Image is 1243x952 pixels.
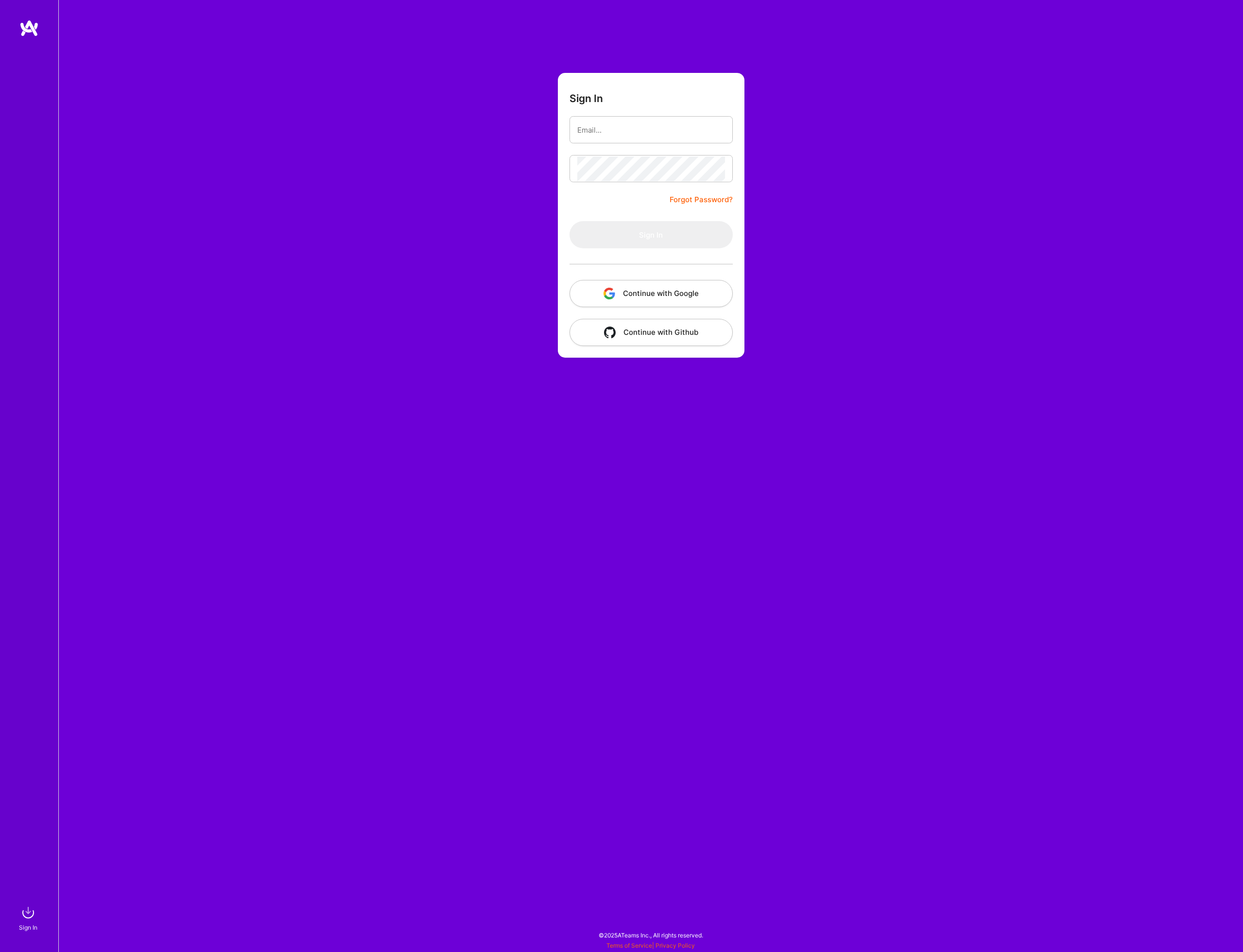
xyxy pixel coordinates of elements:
[606,942,652,949] a: Terms of Service
[19,19,39,37] img: logo
[570,92,603,104] h3: Sign In
[604,288,615,299] img: icon
[604,327,616,338] img: icon
[58,923,1243,947] div: © 2025 ATeams Inc., All rights reserved.
[570,280,733,307] button: Continue with Google
[20,903,38,933] a: sign inSign In
[670,194,733,206] a: Forgot Password?
[570,221,733,248] button: Sign In
[577,118,725,142] input: Email...
[570,319,733,346] button: Continue with Github
[606,942,695,949] span: |
[18,903,38,922] img: sign in
[656,942,695,949] a: Privacy Policy
[19,922,37,933] div: Sign In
